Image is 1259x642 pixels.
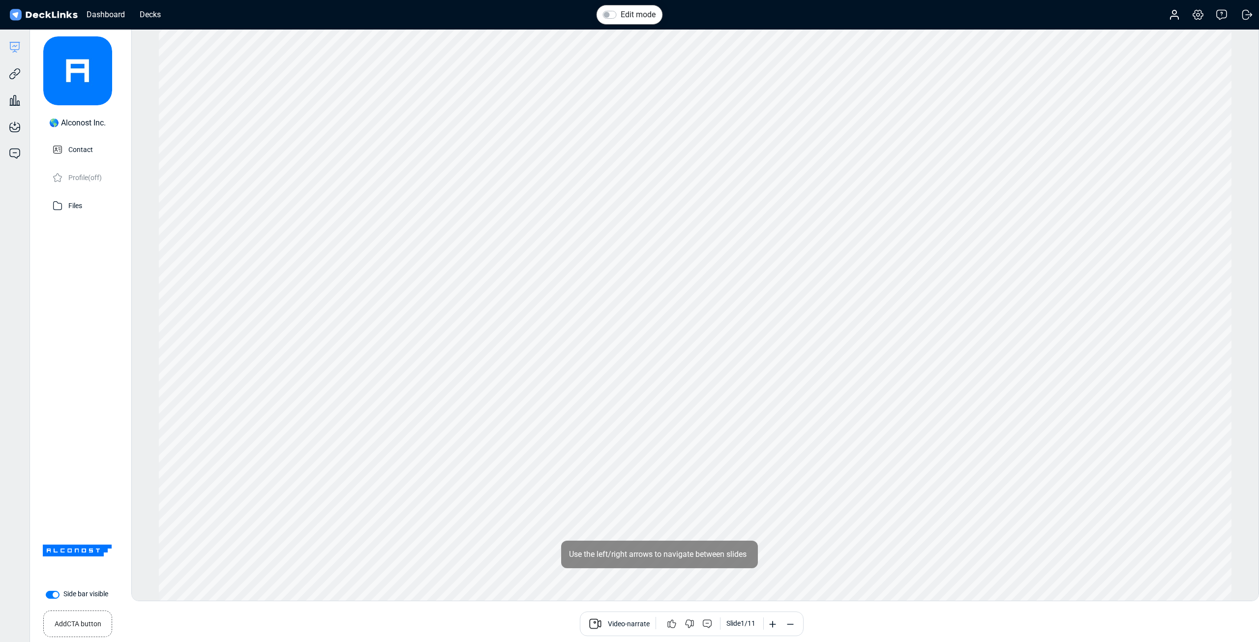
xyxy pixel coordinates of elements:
small: Add CTA button [55,615,101,629]
img: DeckLinks [8,8,79,22]
p: Contact [68,143,93,155]
img: avatar [43,36,112,105]
label: Side bar visible [63,589,108,599]
span: Video-narrate [608,619,650,631]
div: Decks [135,8,166,21]
div: Use the left/right arrows to navigate between slides [561,541,758,568]
div: 🌎 Alconost Inc. [49,117,106,129]
p: Files [68,199,82,211]
div: Dashboard [82,8,130,21]
div: Slide 1 / 11 [726,618,755,629]
img: Company Banner [43,516,112,585]
p: Profile (off) [68,171,102,183]
label: Edit mode [621,9,656,21]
